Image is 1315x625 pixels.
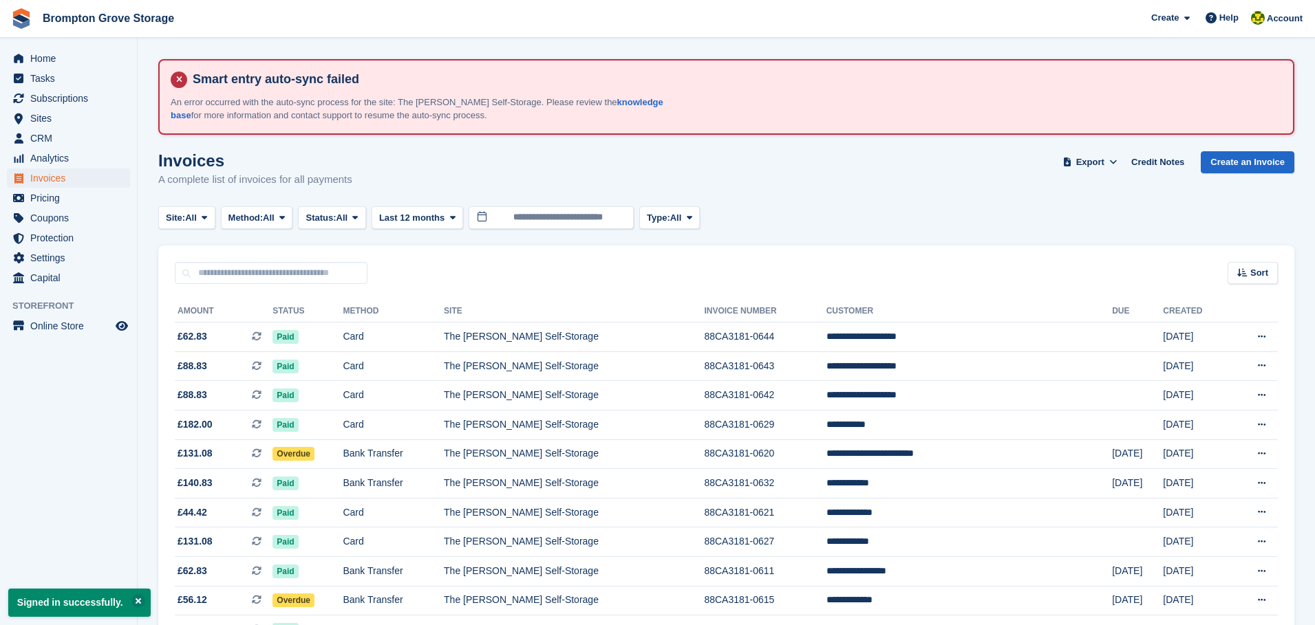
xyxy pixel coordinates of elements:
[263,211,275,225] span: All
[158,206,215,229] button: Site: All
[272,360,298,373] span: Paid
[178,446,213,461] span: £131.08
[704,498,826,527] td: 88CA3181-0621
[444,498,704,527] td: The [PERSON_NAME] Self-Storage
[12,299,137,313] span: Storefront
[30,149,113,168] span: Analytics
[175,300,272,322] th: Amount
[704,586,826,615] td: 88CA3181-0615
[704,469,826,498] td: 88CA3181-0632
[272,330,298,344] span: Paid
[272,506,298,520] span: Paid
[30,248,113,267] span: Settings
[30,49,113,68] span: Home
[178,593,207,607] span: £56.12
[7,168,130,188] a: menu
[37,7,180,30] a: Brompton Grove Storage
[178,505,207,520] span: £44.42
[221,206,293,229] button: Method: All
[1163,527,1229,557] td: [DATE]
[7,316,130,336] a: menu
[379,211,445,225] span: Last 12 months
[7,49,130,68] a: menu
[444,556,704,586] td: The [PERSON_NAME] Self-Storage
[343,556,444,586] td: Bank Transfer
[1076,155,1104,169] span: Export
[1250,266,1268,280] span: Sort
[187,72,1282,87] h4: Smart entry auto-sync failed
[1163,300,1229,322] th: Created
[272,535,298,549] span: Paid
[1151,11,1179,25] span: Create
[228,211,264,225] span: Method:
[1163,498,1229,527] td: [DATE]
[1112,439,1163,469] td: [DATE]
[30,69,113,88] span: Tasks
[30,129,113,148] span: CRM
[647,211,670,225] span: Type:
[171,96,687,122] p: An error occurred with the auto-sync process for the site: The [PERSON_NAME] Self-Storage. Please...
[272,418,298,432] span: Paid
[272,388,298,402] span: Paid
[306,211,336,225] span: Status:
[7,248,130,267] a: menu
[158,172,352,188] p: A complete list of invoices for all payments
[166,211,185,225] span: Site:
[7,109,130,128] a: menu
[639,206,700,229] button: Type: All
[444,586,704,615] td: The [PERSON_NAME] Self-Storage
[343,351,444,381] td: Card
[1112,300,1163,322] th: Due
[178,388,207,402] span: £88.83
[7,149,130,168] a: menu
[343,527,444,557] td: Card
[1163,586,1229,615] td: [DATE]
[178,359,207,373] span: £88.83
[343,300,444,322] th: Method
[272,593,314,607] span: Overdue
[826,300,1113,322] th: Customer
[1112,586,1163,615] td: [DATE]
[7,129,130,148] a: menu
[704,556,826,586] td: 88CA3181-0611
[343,586,444,615] td: Bank Transfer
[185,211,197,225] span: All
[343,498,444,527] td: Card
[1163,410,1229,439] td: [DATE]
[1060,151,1120,174] button: Export
[8,589,151,617] p: Signed in successfully.
[704,410,826,439] td: 88CA3181-0629
[704,527,826,557] td: 88CA3181-0627
[444,300,704,322] th: Site
[1267,12,1303,25] span: Account
[158,151,352,170] h1: Invoices
[30,89,113,108] span: Subscriptions
[343,439,444,469] td: Bank Transfer
[272,564,298,578] span: Paid
[1163,439,1229,469] td: [DATE]
[1251,11,1265,25] img: Marie Cavalier
[298,206,365,229] button: Status: All
[272,300,343,322] th: Status
[178,476,213,490] span: £140.83
[7,208,130,228] a: menu
[444,410,704,439] td: The [PERSON_NAME] Self-Storage
[444,381,704,410] td: The [PERSON_NAME] Self-Storage
[1163,556,1229,586] td: [DATE]
[30,316,113,336] span: Online Store
[30,109,113,128] span: Sites
[1163,322,1229,352] td: [DATE]
[372,206,463,229] button: Last 12 months
[704,381,826,410] td: 88CA3181-0642
[670,211,682,225] span: All
[343,322,444,352] td: Card
[444,469,704,498] td: The [PERSON_NAME] Self-Storage
[272,476,298,490] span: Paid
[343,469,444,498] td: Bank Transfer
[444,439,704,469] td: The [PERSON_NAME] Self-Storage
[1163,469,1229,498] td: [DATE]
[178,534,213,549] span: £131.08
[30,188,113,208] span: Pricing
[30,168,113,188] span: Invoices
[1201,151,1294,174] a: Create an Invoice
